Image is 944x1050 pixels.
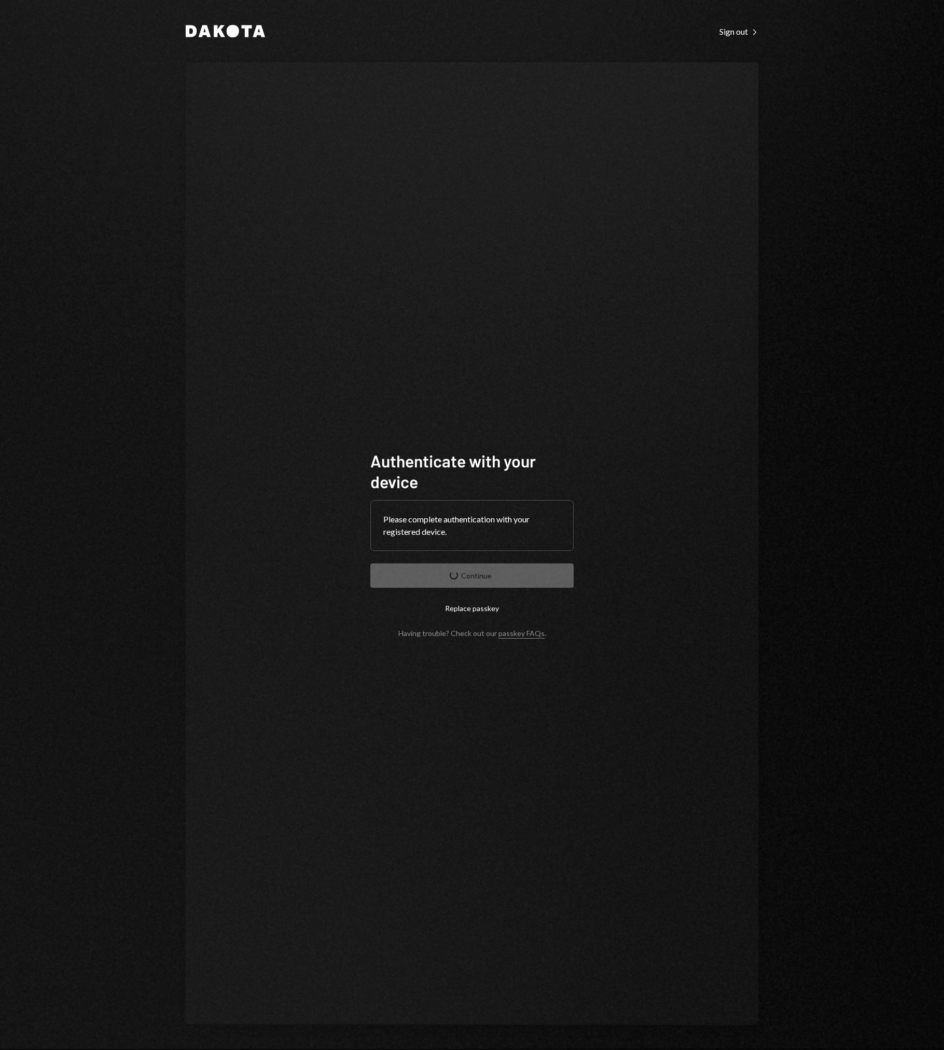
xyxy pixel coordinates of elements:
[383,513,561,538] div: Please complete authentication with your registered device.
[498,629,545,639] a: passkey FAQs
[719,26,758,37] div: Sign out
[398,629,546,638] div: Having trouble? Check out our .
[370,450,574,492] h1: Authenticate with your device
[719,25,758,37] a: Sign out
[370,596,574,620] button: Replace passkey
